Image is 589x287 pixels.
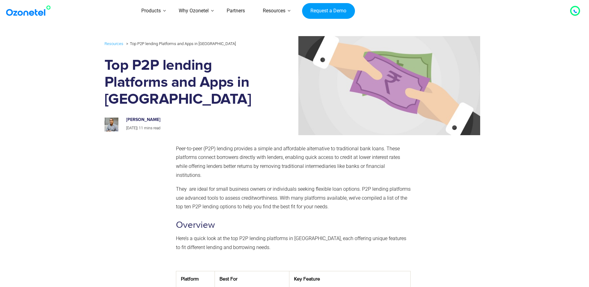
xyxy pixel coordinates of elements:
[105,118,118,131] img: prashanth-kancherla_avatar-200x200.jpeg
[176,146,400,178] span: Peer-to-peer (P2P) lending provides a simple and affordable alternative to traditional bank loans...
[139,126,143,130] span: 11
[267,36,480,135] img: peer-to-peer lending platforms
[126,117,257,123] h6: [PERSON_NAME]
[105,57,263,108] h1: Top P2P lending Platforms and Apps in [GEOGRAPHIC_DATA]
[176,186,411,210] span: They are ideal for small business owners or individuals seeking flexible loan options. P2P lendin...
[215,271,289,287] th: Best For
[125,40,236,48] li: Top P2P lending Platforms and Apps in [GEOGRAPHIC_DATA]
[176,271,215,287] th: Platform
[144,126,160,130] span: mins read
[105,40,123,47] a: Resources
[126,125,257,132] p: |
[302,3,355,19] a: Request a Demo
[126,126,137,130] span: [DATE]
[176,219,215,231] span: Overview
[176,235,406,250] span: Here’s a quick look at the top P2P lending platforms in [GEOGRAPHIC_DATA], each offering unique f...
[289,271,410,287] th: Key Feature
